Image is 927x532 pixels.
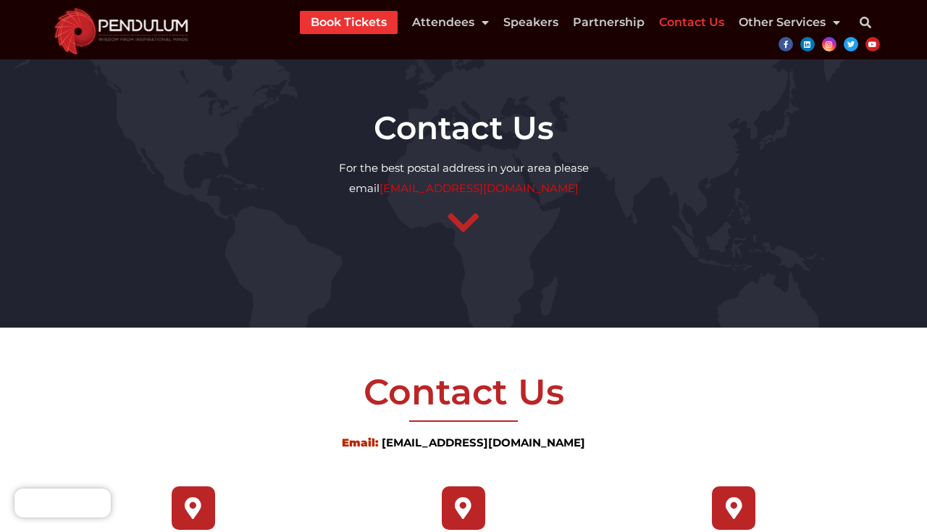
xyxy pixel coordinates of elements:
[311,11,387,34] a: Book Tickets
[342,436,379,449] span: Email:
[46,374,881,410] h2: Contact Us
[46,4,196,56] img: cropped-cropped-Pendulum-Summit-Logo-Website.png
[7,112,920,144] h1: Contact Us
[379,181,579,195] a: [EMAIL_ADDRESS][DOMAIN_NAME]
[382,436,585,449] a: [EMAIL_ADDRESS][DOMAIN_NAME]
[14,489,111,518] iframe: Brevo live chat
[573,11,645,34] a: Partnership
[503,11,558,34] a: Speakers
[739,11,840,34] a: Other Services
[659,11,724,34] a: Contact Us
[412,11,489,34] a: Attendees
[300,11,840,34] nav: Menu
[7,158,920,199] p: For the best postal address in your area please email
[851,8,880,37] div: Search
